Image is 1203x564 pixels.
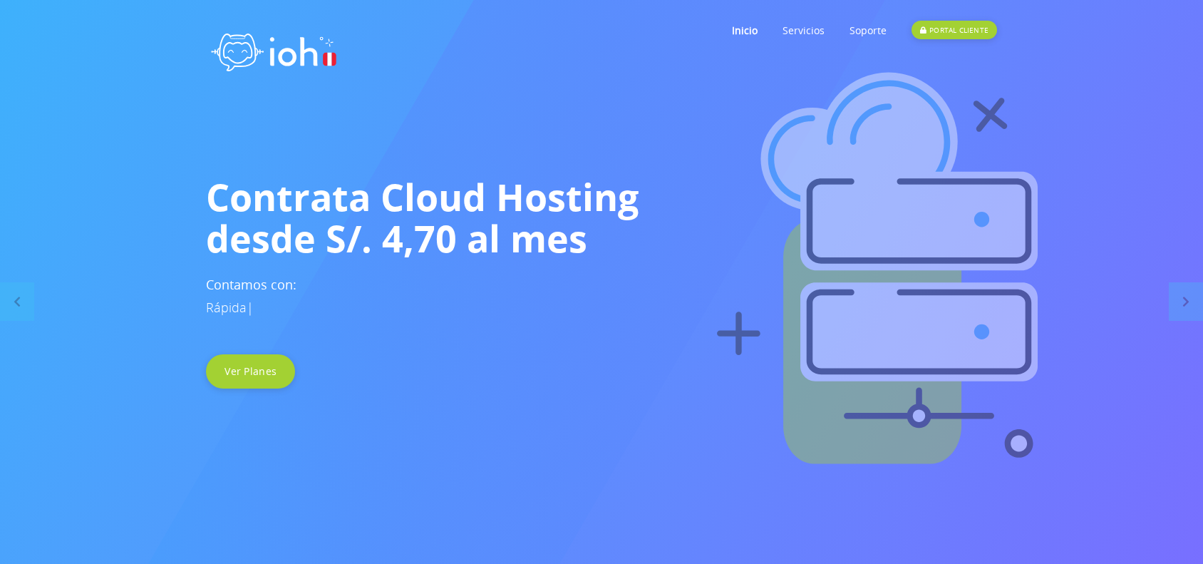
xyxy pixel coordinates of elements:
[206,273,997,319] h3: Contamos con:
[732,2,758,58] a: Inicio
[247,299,254,316] span: |
[912,21,997,39] div: PORTAL CLIENTE
[912,2,997,58] a: PORTAL CLIENTE
[206,18,341,81] img: logo ioh
[783,2,825,58] a: Servicios
[850,2,887,58] a: Soporte
[206,299,247,316] span: Rápida
[206,176,997,259] h1: Contrata Cloud Hosting desde S/. 4,70 al mes
[206,354,295,389] a: Ver Planes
